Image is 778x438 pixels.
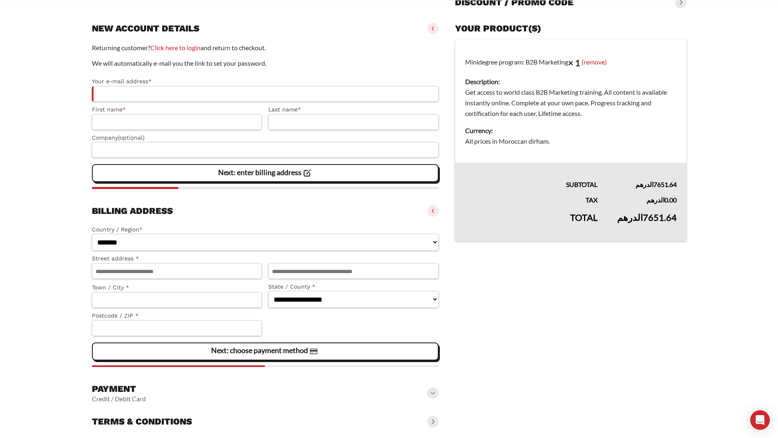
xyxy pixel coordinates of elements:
span: (optional) [118,134,145,141]
vaadin-button: Next: choose payment method [92,342,439,360]
label: Street address [92,254,262,263]
dt: Currency: [465,125,676,136]
dd: All prices in Moroccan dirham. [465,136,676,147]
h3: Billing address [92,205,173,217]
th: Total [455,205,607,241]
label: Last name [268,105,439,114]
bdi: 7651.64 [635,180,677,188]
label: Postcode / ZIP [92,311,262,320]
bdi: 7651.64 [617,212,677,223]
label: Country / Region [92,225,439,234]
span: الدرهم [635,180,653,188]
th: Subtotal [455,163,607,190]
label: State / County [268,282,439,291]
label: Company [92,133,439,142]
vaadin-horizontal-layout: Credit / Debit Card [92,395,146,403]
span: الدرهم [617,212,643,223]
strong: × 1 [568,57,580,68]
h3: New account details [92,23,199,34]
a: Click here to login [150,44,201,51]
th: Tax [455,190,607,205]
vaadin-button: Next: enter billing address [92,164,439,182]
a: (remove) [582,58,607,65]
bdi: 0.00 [646,196,677,204]
dt: Description: [465,76,676,87]
label: First name [92,105,262,114]
td: Minidegree program: B2B Marketing [455,39,687,163]
label: Town / City [92,283,262,292]
span: الدرهم [646,196,664,204]
p: Returning customer? and return to checkout. [92,42,439,53]
div: Open Intercom Messenger [750,410,770,430]
dd: Get access to world class B2B Marketing training. All content is available instantly online. Comp... [465,87,676,119]
label: Your e-mail address [92,77,439,86]
p: We will automatically e-mail you the link to set your password. [92,58,439,69]
h3: Payment [92,383,146,395]
h3: Terms & conditions [92,416,192,427]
